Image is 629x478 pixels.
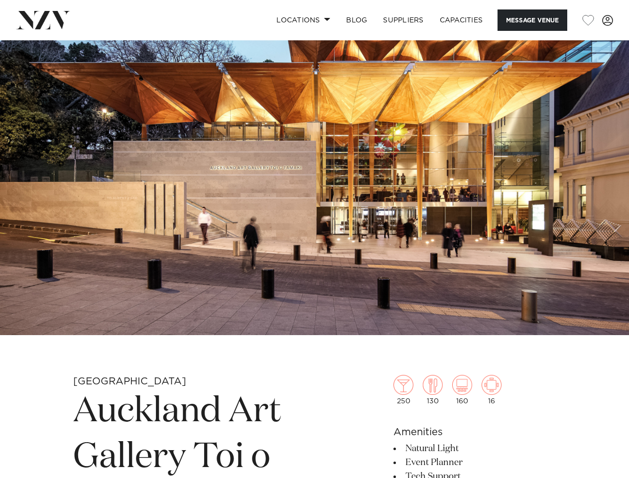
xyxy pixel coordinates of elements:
li: Event Planner [393,456,556,470]
li: Natural Light [393,442,556,456]
div: 130 [423,375,443,405]
h6: Amenities [393,425,556,440]
small: [GEOGRAPHIC_DATA] [73,376,186,386]
a: Capacities [432,9,491,31]
button: Message Venue [498,9,567,31]
a: SUPPLIERS [375,9,431,31]
img: dining.png [423,375,443,395]
img: meeting.png [482,375,502,395]
a: Locations [268,9,338,31]
div: 250 [393,375,413,405]
img: cocktail.png [393,375,413,395]
img: nzv-logo.png [16,11,70,29]
div: 160 [452,375,472,405]
img: theatre.png [452,375,472,395]
a: BLOG [338,9,375,31]
div: 16 [482,375,502,405]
